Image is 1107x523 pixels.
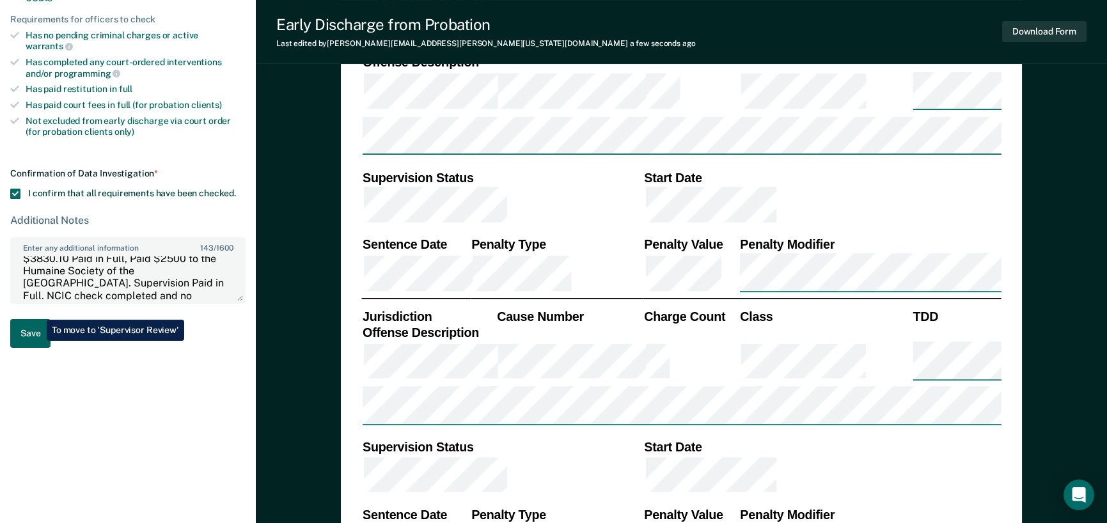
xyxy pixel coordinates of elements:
th: Penalty Modifier [739,506,1001,523]
th: Jurisdiction [361,308,496,325]
th: Penalty Type [470,506,643,523]
div: Has no pending criminal charges or active [26,30,246,52]
div: Additional Notes [10,214,246,226]
textarea: $3830.10 Paid in Full, Paid $2500 to the Humaine Society of the [GEOGRAPHIC_DATA]. Supervision Pa... [12,255,244,302]
span: / 1600 [200,244,233,253]
th: Sentence Date [361,506,470,523]
th: Class [739,308,912,325]
div: Has paid court fees in full (for probation [26,100,246,111]
th: Supervision Status [361,169,643,186]
span: a few seconds ago [630,39,696,48]
button: Save [10,319,51,348]
div: Early Discharge from Probation [276,15,696,34]
th: Sentence Date [361,237,470,253]
div: Confirmation of Data Investigation [10,168,246,179]
th: TDD [912,308,1001,325]
span: full [119,84,132,94]
th: Charge Count [643,308,739,325]
span: clients) [191,100,222,110]
span: only) [114,127,134,137]
th: Supervision Status [361,439,643,456]
span: 143 [200,244,214,253]
th: Penalty Modifier [739,237,1001,253]
button: Download Form [1002,21,1087,42]
th: Penalty Value [643,237,739,253]
div: Not excluded from early discharge via court order (for probation clients [26,116,246,137]
span: warrants [26,41,73,51]
label: Enter any additional information [12,238,244,253]
th: Cause Number [496,308,643,325]
span: I confirm that all requirements have been checked. [28,188,236,198]
div: Requirements for officers to check [10,14,246,25]
div: Has paid restitution in [26,84,246,95]
th: Start Date [643,169,1001,186]
div: Last edited by [PERSON_NAME][EMAIL_ADDRESS][PERSON_NAME][US_STATE][DOMAIN_NAME] [276,39,696,48]
th: Penalty Value [643,506,739,523]
th: Start Date [643,439,1001,456]
th: Penalty Type [470,237,643,253]
div: Has completed any court-ordered interventions and/or [26,57,246,79]
div: Open Intercom Messenger [1064,480,1094,510]
span: programming [54,68,120,79]
th: Offense Description [361,324,496,341]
